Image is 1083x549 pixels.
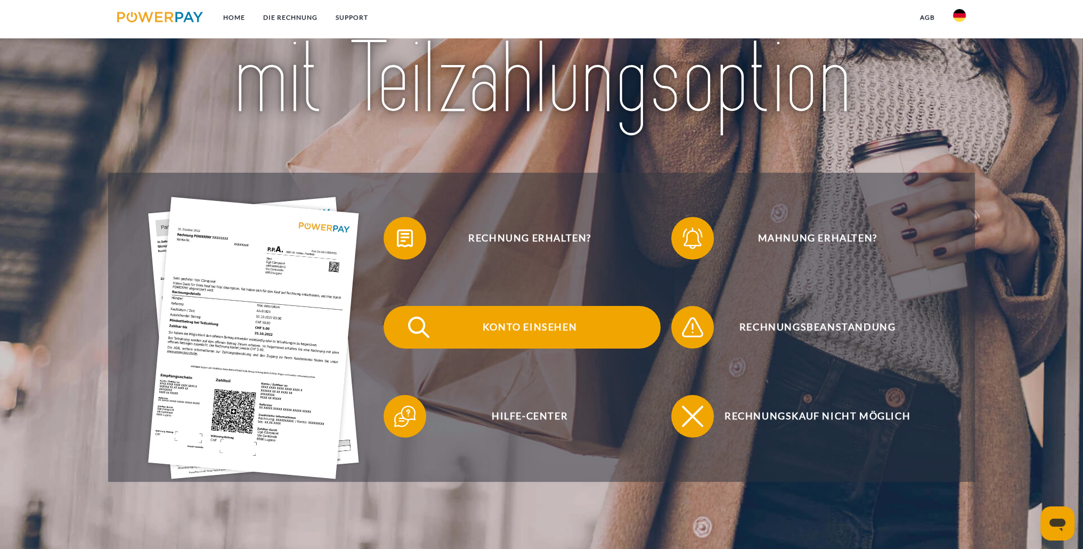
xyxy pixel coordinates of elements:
[1040,506,1074,540] iframe: Schaltfläche zum Öffnen des Messaging-Fensters
[405,314,432,341] img: qb_search.svg
[392,225,418,252] img: qb_bill.svg
[149,197,360,479] img: single_invoice_powerpay_de.jpg
[117,12,203,22] img: logo-powerpay.svg
[679,403,706,430] img: qb_close.svg
[384,395,661,438] button: Hilfe-Center
[214,8,254,27] a: Home
[327,8,377,27] a: SUPPORT
[687,217,948,260] span: Mahnung erhalten?
[671,395,948,438] button: Rechnungskauf nicht möglich
[671,306,948,349] button: Rechnungsbeanstandung
[953,9,966,22] img: de
[254,8,327,27] a: DIE RECHNUNG
[384,306,661,349] button: Konto einsehen
[687,395,948,438] span: Rechnungskauf nicht möglich
[399,395,660,438] span: Hilfe-Center
[671,217,948,260] button: Mahnung erhalten?
[687,306,948,349] span: Rechnungsbeanstandung
[399,306,660,349] span: Konto einsehen
[384,217,661,260] button: Rechnung erhalten?
[679,314,706,341] img: qb_warning.svg
[679,225,706,252] img: qb_bell.svg
[399,217,660,260] span: Rechnung erhalten?
[392,403,418,430] img: qb_help.svg
[911,8,944,27] a: agb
